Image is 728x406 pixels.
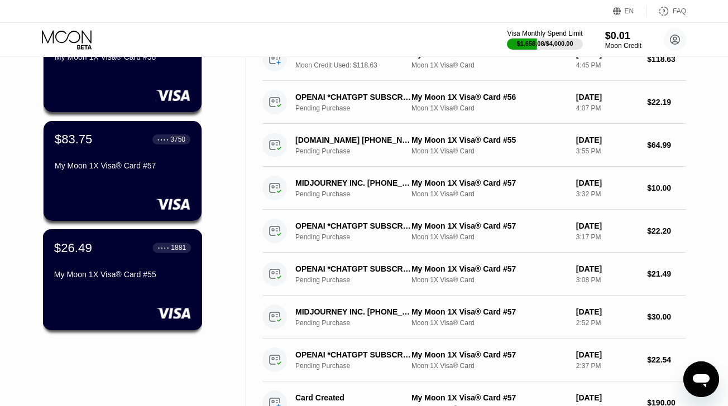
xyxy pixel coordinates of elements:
[647,183,686,192] div: $10.00
[576,350,639,359] div: [DATE]
[647,269,686,278] div: $21.49
[295,104,422,112] div: Pending Purchase
[576,307,639,316] div: [DATE]
[411,61,567,69] div: Moon 1X Visa® Card
[673,7,686,15] div: FAQ
[262,81,686,124] div: OPENAI *CHATGPT SUBSCR [PHONE_NUMBER] IEPending PurchaseMy Moon 1X Visa® Card #56Moon 1X Visa® Ca...
[683,361,719,397] iframe: Кнопка запуска окна обмена сообщениями
[157,138,169,141] div: ● ● ● ●
[411,178,567,187] div: My Moon 1X Visa® Card #57
[262,210,686,253] div: OPENAI *CHATGPT SUBSCR [PHONE_NUMBER] IEPending PurchaseMy Moon 1X Visa® Card #57Moon 1X Visa® Ca...
[576,61,639,69] div: 4:45 PM
[576,178,639,187] div: [DATE]
[44,12,202,112] div: $118.63● ● ● ●2457My Moon 1X Visa® Card #58
[295,136,413,144] div: [DOMAIN_NAME] [PHONE_NUMBER] SG
[295,147,422,155] div: Pending Purchase
[295,350,413,359] div: OPENAI *CHATGPT SUBSCR [PHONE_NUMBER] IE
[295,190,422,198] div: Pending Purchase
[411,307,567,316] div: My Moon 1X Visa® Card #57
[411,221,567,230] div: My Moon 1X Visa® Card #57
[54,270,191,279] div: My Moon 1X Visa® Card #55
[576,221,639,230] div: [DATE]
[295,319,422,327] div: Pending Purchase
[647,141,686,149] div: $64.99
[411,393,567,402] div: My Moon 1X Visa® Card #57
[262,124,686,167] div: [DOMAIN_NAME] [PHONE_NUMBER] SGPending PurchaseMy Moon 1X Visa® Card #55Moon 1X Visa® Card[DATE]3...
[576,362,639,370] div: 2:37 PM
[576,233,639,241] div: 3:17 PM
[44,230,202,330] div: $26.49● ● ● ●1881My Moon 1X Visa® Card #55
[576,190,639,198] div: 3:32 PM
[295,393,413,402] div: Card Created
[605,30,641,50] div: $0.01Moon Credit
[411,136,567,144] div: My Moon 1X Visa® Card #55
[411,319,567,327] div: Moon 1X Visa® Card
[647,55,686,64] div: $118.63
[613,6,647,17] div: EN
[55,161,190,170] div: My Moon 1X Visa® Card #57
[647,6,686,17] div: FAQ
[576,93,639,101] div: [DATE]
[625,7,634,15] div: EN
[44,121,202,221] div: $83.75● ● ● ●3750My Moon 1X Visa® Card #57
[295,61,422,69] div: Moon Credit Used: $118.63
[411,276,567,284] div: Moon 1X Visa® Card
[576,136,639,144] div: [DATE]
[262,296,686,339] div: MIDJOURNEY INC. [PHONE_NUMBER] USPending PurchaseMy Moon 1X Visa® Card #57Moon 1X Visa® Card[DATE...
[55,52,190,61] div: My Moon 1X Visa® Card #58
[295,93,413,101] div: OPENAI *CHATGPT SUBSCR [PHONE_NUMBER] IE
[411,233,567,241] div: Moon 1X Visa® Card
[411,104,567,112] div: Moon 1X Visa® Card
[295,233,422,241] div: Pending Purchase
[647,355,686,364] div: $22.54
[295,307,413,316] div: MIDJOURNEY INC. [PHONE_NUMBER] US
[262,339,686,381] div: OPENAI *CHATGPT SUBSCR [PHONE_NUMBER] IEPending PurchaseMy Moon 1X Visa® Card #57Moon 1X Visa® Ca...
[647,98,686,107] div: $22.19
[647,312,686,321] div: $30.00
[576,393,639,402] div: [DATE]
[262,38,686,81] div: Card CreatedMoon Credit Used: $118.63My Moon 1X Visa® Card #58Moon 1X Visa® Card[DATE]4:45 PM$118.63
[507,30,582,37] div: Visa Monthly Spend Limit
[411,190,567,198] div: Moon 1X Visa® Card
[411,264,567,273] div: My Moon 1X Visa® Card #57
[605,30,641,42] div: $0.01
[411,350,567,359] div: My Moon 1X Visa® Card #57
[295,178,413,187] div: MIDJOURNEY INC. [PHONE_NUMBER] US
[295,276,422,284] div: Pending Purchase
[295,221,413,230] div: OPENAI *CHATGPT SUBSCR [PHONE_NUMBER] IE
[576,147,639,155] div: 3:55 PM
[576,104,639,112] div: 4:07 PM
[170,136,185,143] div: 3750
[605,42,641,50] div: Moon Credit
[171,244,186,252] div: 1881
[262,167,686,210] div: MIDJOURNEY INC. [PHONE_NUMBER] USPending PurchaseMy Moon 1X Visa® Card #57Moon 1X Visa® Card[DATE...
[507,30,582,50] div: Visa Monthly Spend Limit$1,658.08/$4,000.00
[576,319,639,327] div: 2:52 PM
[411,93,567,101] div: My Moon 1X Visa® Card #56
[158,246,169,249] div: ● ● ● ●
[411,147,567,155] div: Moon 1X Visa® Card
[55,132,92,147] div: $83.75
[295,362,422,370] div: Pending Purchase
[576,264,639,273] div: [DATE]
[54,240,92,255] div: $26.49
[576,276,639,284] div: 3:08 PM
[647,226,686,235] div: $22.20
[517,40,573,47] div: $1,658.08 / $4,000.00
[295,264,413,273] div: OPENAI *CHATGPT SUBSCR [PHONE_NUMBER] IE
[411,362,567,370] div: Moon 1X Visa® Card
[262,253,686,296] div: OPENAI *CHATGPT SUBSCR [PHONE_NUMBER] IEPending PurchaseMy Moon 1X Visa® Card #57Moon 1X Visa® Ca...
